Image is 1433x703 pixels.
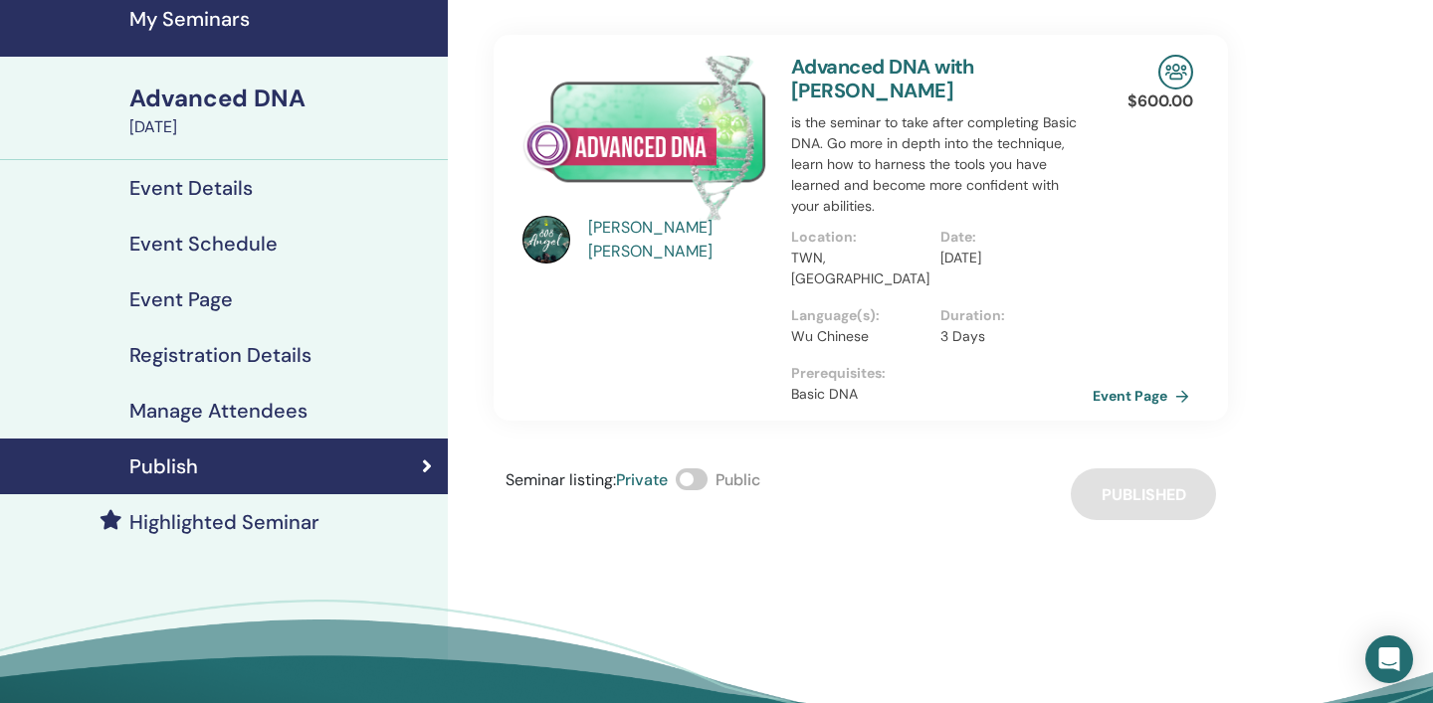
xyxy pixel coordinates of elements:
[522,55,767,222] img: Advanced DNA
[129,82,436,115] div: Advanced DNA
[616,469,668,490] span: Private
[129,287,233,311] h4: Event Page
[716,469,760,490] span: Public
[129,399,307,423] h4: Manage Attendees
[1127,89,1193,113] p: $ 600.00
[1093,381,1197,411] a: Event Page
[129,510,319,534] h4: Highlighted Seminar
[129,343,311,367] h4: Registration Details
[791,326,928,347] p: Wu Chinese
[129,232,278,256] h4: Event Schedule
[791,305,928,326] p: Language(s) :
[588,216,772,264] a: [PERSON_NAME] [PERSON_NAME]
[129,7,436,31] h4: My Seminars
[791,363,1090,384] p: Prerequisites :
[791,227,928,248] p: Location :
[940,248,1078,268] p: [DATE]
[791,248,928,289] p: TWN, [GEOGRAPHIC_DATA]
[940,326,1078,347] p: 3 Days
[940,305,1078,326] p: Duration :
[940,227,1078,248] p: Date :
[117,82,448,139] a: Advanced DNA[DATE]
[522,216,570,264] img: default.jpg
[129,115,436,139] div: [DATE]
[1365,635,1413,683] div: Open Intercom Messenger
[506,469,616,490] span: Seminar listing :
[791,384,1090,405] p: Basic DNA
[791,54,974,103] a: Advanced DNA with [PERSON_NAME]
[129,454,198,478] h4: Publish
[791,112,1090,217] p: is the seminar to take after completing Basic DNA. Go more in depth into the technique, learn how...
[129,176,253,200] h4: Event Details
[1158,55,1193,89] img: In-Person Seminar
